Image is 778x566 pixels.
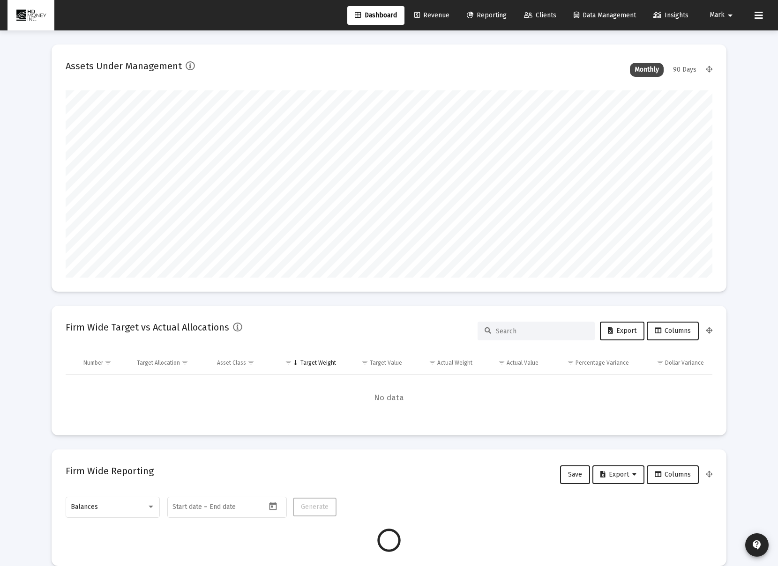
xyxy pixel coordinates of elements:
span: Generate [301,503,329,511]
div: Monthly [630,63,664,77]
td: Column Number [77,352,130,374]
div: Target Value [370,359,402,367]
td: Column Target Value [343,352,409,374]
button: Export [592,465,644,484]
a: Insights [646,6,696,25]
div: Data grid [66,352,712,421]
button: Columns [647,465,699,484]
span: Show filter options for column 'Target Value' [361,359,368,366]
h2: Firm Wide Target vs Actual Allocations [66,320,229,335]
span: Clients [524,11,556,19]
span: Show filter options for column 'Target Weight' [285,359,292,366]
td: Column Actual Weight [409,352,479,374]
h2: Assets Under Management [66,59,182,74]
div: Number [83,359,103,367]
span: Show filter options for column 'Percentage Variance' [567,359,574,366]
div: Target Allocation [137,359,180,367]
span: Reporting [467,11,507,19]
span: Show filter options for column 'Actual Weight' [429,359,436,366]
td: Column Asset Class [210,352,273,374]
span: Insights [653,11,688,19]
span: Show filter options for column 'Dollar Variance' [657,359,664,366]
span: Export [600,470,636,478]
h2: Firm Wide Reporting [66,463,154,478]
span: Columns [655,470,691,478]
button: Export [600,322,644,340]
span: No data [66,393,712,403]
td: Column Actual Value [479,352,545,374]
span: Export [608,327,636,335]
button: Open calendar [266,500,280,513]
img: Dashboard [15,6,47,25]
span: Show filter options for column 'Actual Value' [498,359,505,366]
div: Dollar Variance [665,359,704,367]
button: Columns [647,322,699,340]
span: – [204,503,208,511]
div: Asset Class [217,359,246,367]
span: Revenue [414,11,449,19]
a: Revenue [407,6,457,25]
div: Actual Value [507,359,539,367]
mat-icon: contact_support [751,539,763,551]
button: Save [560,465,590,484]
td: Column Target Weight [272,352,343,374]
a: Clients [516,6,564,25]
div: Percentage Variance [576,359,629,367]
span: Data Management [574,11,636,19]
td: Column Percentage Variance [545,352,635,374]
span: Show filter options for column 'Target Allocation' [181,359,188,366]
td: Column Dollar Variance [636,352,712,374]
div: Target Weight [300,359,336,367]
span: Show filter options for column 'Number' [105,359,112,366]
span: Show filter options for column 'Asset Class' [247,359,254,366]
span: Save [568,470,582,478]
button: Generate [293,498,337,516]
input: Search [496,327,588,335]
span: Mark [710,11,725,19]
div: Actual Weight [437,359,472,367]
a: Dashboard [347,6,404,25]
input: Start date [172,503,202,511]
input: End date [209,503,254,511]
mat-icon: arrow_drop_down [725,6,736,25]
div: 90 Days [668,63,701,77]
button: Mark [698,6,747,24]
a: Reporting [459,6,514,25]
span: Columns [655,327,691,335]
span: Balances [71,503,98,511]
a: Data Management [566,6,643,25]
span: Dashboard [355,11,397,19]
td: Column Target Allocation [130,352,210,374]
